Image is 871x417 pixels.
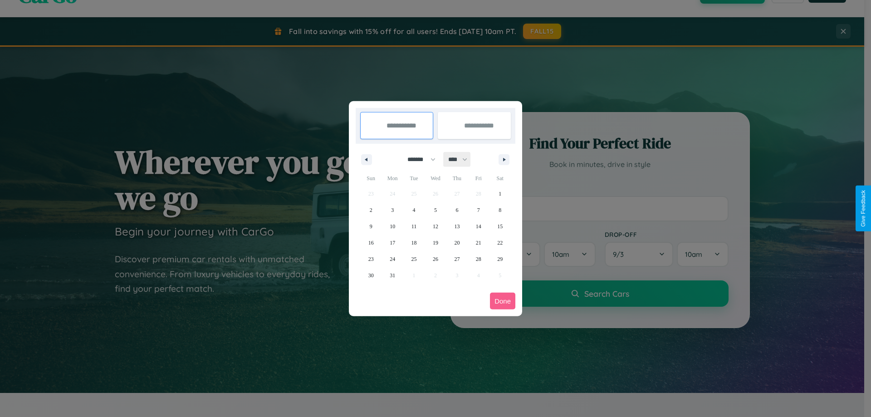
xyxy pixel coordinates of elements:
button: 12 [425,218,446,235]
button: 30 [360,267,382,284]
button: 18 [403,235,425,251]
button: 27 [446,251,468,267]
button: 29 [489,251,511,267]
button: 7 [468,202,489,218]
span: 6 [455,202,458,218]
span: Sun [360,171,382,186]
span: Fri [468,171,489,186]
span: Wed [425,171,446,186]
span: 8 [499,202,501,218]
span: 14 [476,218,481,235]
span: 22 [497,235,503,251]
button: 23 [360,251,382,267]
span: 20 [454,235,460,251]
span: 19 [433,235,438,251]
span: Thu [446,171,468,186]
span: 11 [411,218,417,235]
button: 3 [382,202,403,218]
button: 26 [425,251,446,267]
span: 23 [368,251,374,267]
button: 5 [425,202,446,218]
span: 16 [368,235,374,251]
span: 24 [390,251,395,267]
button: 16 [360,235,382,251]
button: 11 [403,218,425,235]
span: 30 [368,267,374,284]
button: 24 [382,251,403,267]
button: Done [490,293,515,309]
span: 12 [433,218,438,235]
button: 15 [489,218,511,235]
span: 10 [390,218,395,235]
button: 17 [382,235,403,251]
button: 1 [489,186,511,202]
button: 28 [468,251,489,267]
span: 17 [390,235,395,251]
button: 22 [489,235,511,251]
div: Give Feedback [860,190,866,227]
span: 28 [476,251,481,267]
button: 31 [382,267,403,284]
span: Sat [489,171,511,186]
span: 21 [476,235,481,251]
button: 8 [489,202,511,218]
span: 2 [370,202,372,218]
span: 15 [497,218,503,235]
button: 13 [446,218,468,235]
button: 4 [403,202,425,218]
span: 5 [434,202,437,218]
button: 25 [403,251,425,267]
span: 7 [477,202,480,218]
button: 19 [425,235,446,251]
button: 6 [446,202,468,218]
button: 21 [468,235,489,251]
span: 3 [391,202,394,218]
button: 20 [446,235,468,251]
span: 9 [370,218,372,235]
button: 10 [382,218,403,235]
span: 18 [411,235,417,251]
span: 29 [497,251,503,267]
span: 4 [413,202,416,218]
span: Mon [382,171,403,186]
button: 14 [468,218,489,235]
span: 1 [499,186,501,202]
span: 13 [454,218,460,235]
span: 25 [411,251,417,267]
span: 27 [454,251,460,267]
span: 26 [433,251,438,267]
span: 31 [390,267,395,284]
button: 2 [360,202,382,218]
span: Tue [403,171,425,186]
button: 9 [360,218,382,235]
